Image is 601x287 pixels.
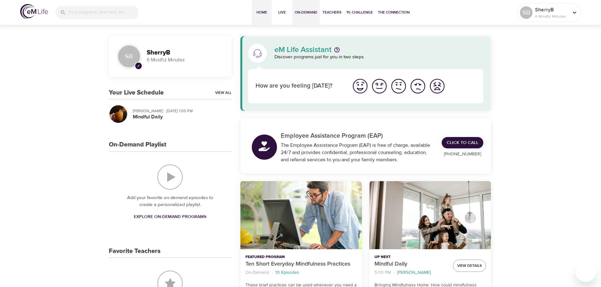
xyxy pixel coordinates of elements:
span: Live [274,9,290,16]
a: Explore On-Demand Programs [131,211,209,223]
span: Teachers [322,9,341,16]
button: I'm feeling great [351,77,370,96]
iframe: Button to launch messaging window [576,262,596,282]
p: Add your favorite on-demand episodes to create a personalized playlist. [121,194,219,209]
p: Discover programs just for you in two steps [274,54,484,61]
h5: Mindful Daily [133,114,227,120]
button: Mindful Daily [369,181,491,250]
h3: Favorite Teachers [109,248,161,255]
img: logo [20,4,48,19]
button: Ten Short Everyday Mindfulness Practices [240,181,362,250]
img: eM Life Assistant [252,48,262,58]
div: SB [520,6,533,19]
p: Featured Program [245,254,357,260]
p: How are you feeling [DATE]? [256,82,343,91]
a: Click to Call [442,137,483,149]
p: 10 Episodes [275,269,299,276]
img: On-Demand Playlist [157,164,183,190]
p: 6 Mindful Minutes [147,56,224,64]
li: · [272,268,273,277]
p: [PERSON_NAME] · [DATE] 1:00 PM [133,108,227,114]
img: ok [390,77,407,95]
button: I'm feeling bad [408,77,427,96]
p: Up Next [374,254,448,260]
h3: SherryB [147,49,224,56]
p: On-Demand [245,269,269,276]
p: Ten Short Everyday Mindfulness Practices [245,260,357,268]
span: On-Demand [295,9,317,16]
button: View Details [453,260,486,272]
p: eM Life Assistant [274,46,332,54]
p: 6 Mindful Minutes [535,14,569,19]
nav: breadcrumb [374,268,448,277]
span: The Connection [378,9,410,16]
img: bad [409,77,427,95]
p: [PHONE_NUMBER] [442,151,483,158]
p: Employee Assistance Program (EAP) [281,131,434,141]
img: great [351,77,369,95]
span: Click to Call [447,139,478,147]
button: I'm feeling worst [427,77,447,96]
h3: On-Demand Playlist [109,141,166,148]
div: The Employee Assistance Program (EAP) is free of charge, available 24/7 and provides confidential... [281,142,434,164]
button: I'm feeling ok [389,77,408,96]
div: SB [116,44,142,69]
span: Explore On-Demand Programs [134,213,206,221]
li: · [393,268,395,277]
input: Find programs, teachers, etc... [69,6,139,19]
button: I'm feeling good [370,77,389,96]
p: SherryB [535,6,569,14]
img: good [371,77,388,95]
h3: Your Live Schedule [109,89,164,96]
img: worst [428,77,446,95]
nav: breadcrumb [245,268,357,277]
a: View All [215,90,232,95]
span: 1% Challenge [346,9,373,16]
p: [PERSON_NAME] [397,269,431,276]
p: 5:00 PM [374,269,391,276]
p: Mindful Daily [374,260,448,268]
span: View Details [457,262,482,269]
span: Home [254,9,269,16]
